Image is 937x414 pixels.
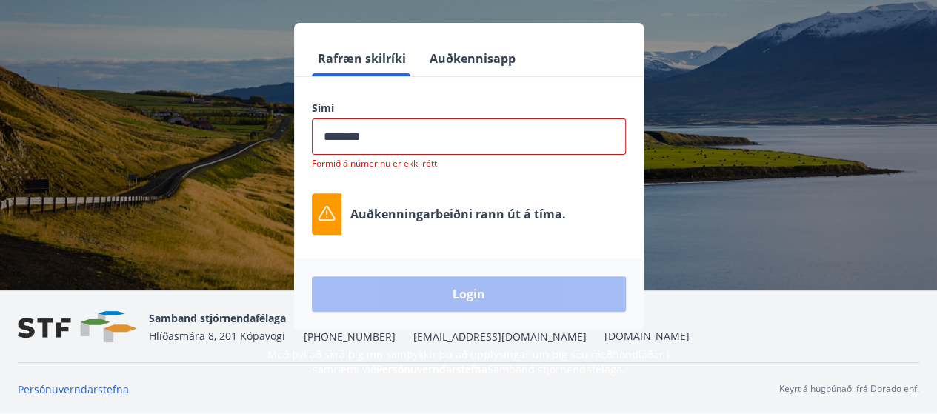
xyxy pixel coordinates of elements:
span: Hlíðasmára 8, 201 Kópavogi [149,329,285,343]
span: [PHONE_NUMBER] [304,330,396,344]
a: [DOMAIN_NAME] [604,329,690,343]
button: Rafræn skilríki [312,41,412,76]
a: Persónuverndarstefna [376,362,487,376]
img: vjCaq2fThgY3EUYqSgpjEiBg6WP39ov69hlhuPVN.png [18,311,137,343]
p: Formið á númerinu er ekki rétt [312,158,626,170]
label: Sími [312,101,626,116]
span: Með því að skrá þig inn samþykkir þú að upplýsingar um þig séu meðhöndlaðar í samræmi við Samband... [267,347,670,376]
a: Persónuverndarstefna [18,382,129,396]
p: Keyrt á hugbúnaði frá Dorado ehf. [779,382,919,395]
span: [EMAIL_ADDRESS][DOMAIN_NAME] [413,330,587,344]
button: Auðkennisapp [424,41,521,76]
span: Samband stjórnendafélaga [149,311,286,325]
p: Auðkenningarbeiðni rann út á tíma. [350,206,566,222]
